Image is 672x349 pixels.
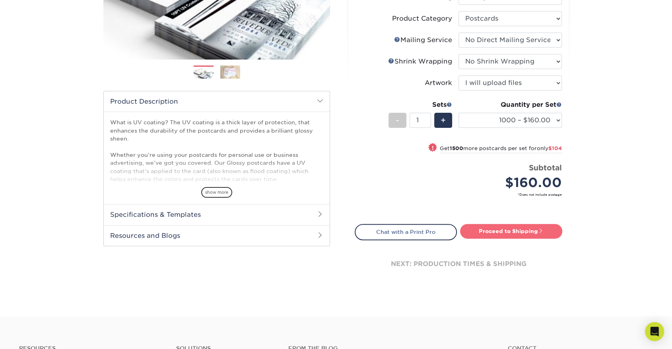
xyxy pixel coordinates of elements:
[464,173,562,192] div: $160.00
[388,100,452,110] div: Sets
[458,100,562,110] div: Quantity per Set
[396,114,399,126] span: -
[548,145,562,151] span: $104
[425,78,452,88] div: Artwork
[529,163,562,172] strong: Subtotal
[392,14,452,23] div: Product Category
[104,225,330,246] h2: Resources and Blogs
[441,114,446,126] span: +
[388,57,452,66] div: Shrink Wrapping
[440,145,562,153] small: Get more postcards per set for
[104,91,330,112] h2: Product Description
[645,322,664,341] div: Open Intercom Messenger
[361,192,562,197] small: *Does not include postage
[220,65,240,79] img: Postcards 02
[355,240,562,288] div: next: production times & shipping
[460,224,562,238] a: Proceed to Shipping
[432,144,434,152] span: !
[104,204,330,225] h2: Specifications & Templates
[537,145,562,151] span: only
[355,224,457,240] a: Chat with a Print Pro
[394,35,452,45] div: Mailing Service
[2,325,68,346] iframe: Google Customer Reviews
[110,118,323,240] p: What is UV coating? The UV coating is a thick layer of protection, that enhances the durability o...
[194,66,214,80] img: Postcards 01
[450,145,463,151] strong: 1500
[201,187,232,198] span: show more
